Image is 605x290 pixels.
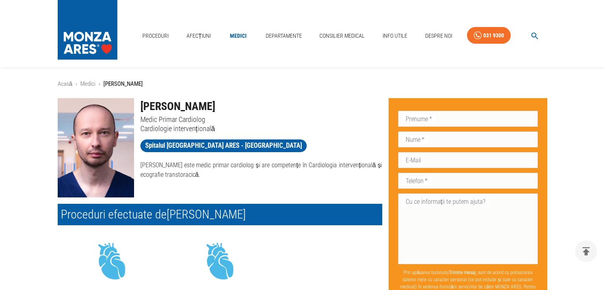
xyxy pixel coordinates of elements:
a: Departamente [263,28,305,44]
p: [PERSON_NAME] este medic primar cardiolog și are competențe în Cardiologia intervențională și eco... [140,160,382,180]
a: Afecțiuni [183,28,214,44]
button: delete [575,240,597,262]
img: Dr. Horia Iuga [58,98,134,197]
p: [PERSON_NAME] [103,79,143,89]
p: Cardiologie intervențională [140,124,382,133]
div: 031 9300 [483,31,504,41]
p: Medic Primar Cardiolog [140,115,382,124]
a: Despre Noi [422,28,455,44]
a: Info Utile [379,28,410,44]
a: Acasă [58,80,72,87]
a: Spitalul [GEOGRAPHIC_DATA] ARES - [GEOGRAPHIC_DATA] [140,139,307,152]
li: › [99,79,100,89]
nav: breadcrumb [58,79,548,89]
a: 031 9300 [467,27,511,44]
a: Proceduri [139,28,172,44]
h1: [PERSON_NAME] [140,98,382,115]
a: Medici [80,80,95,87]
h2: Proceduri efectuate de [PERSON_NAME] [58,204,382,225]
li: › [76,79,77,89]
b: Trimite mesaj [449,270,476,275]
a: Consilier Medical [316,28,368,44]
span: Spitalul [GEOGRAPHIC_DATA] ARES - [GEOGRAPHIC_DATA] [140,141,307,151]
a: Medici [226,28,251,44]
